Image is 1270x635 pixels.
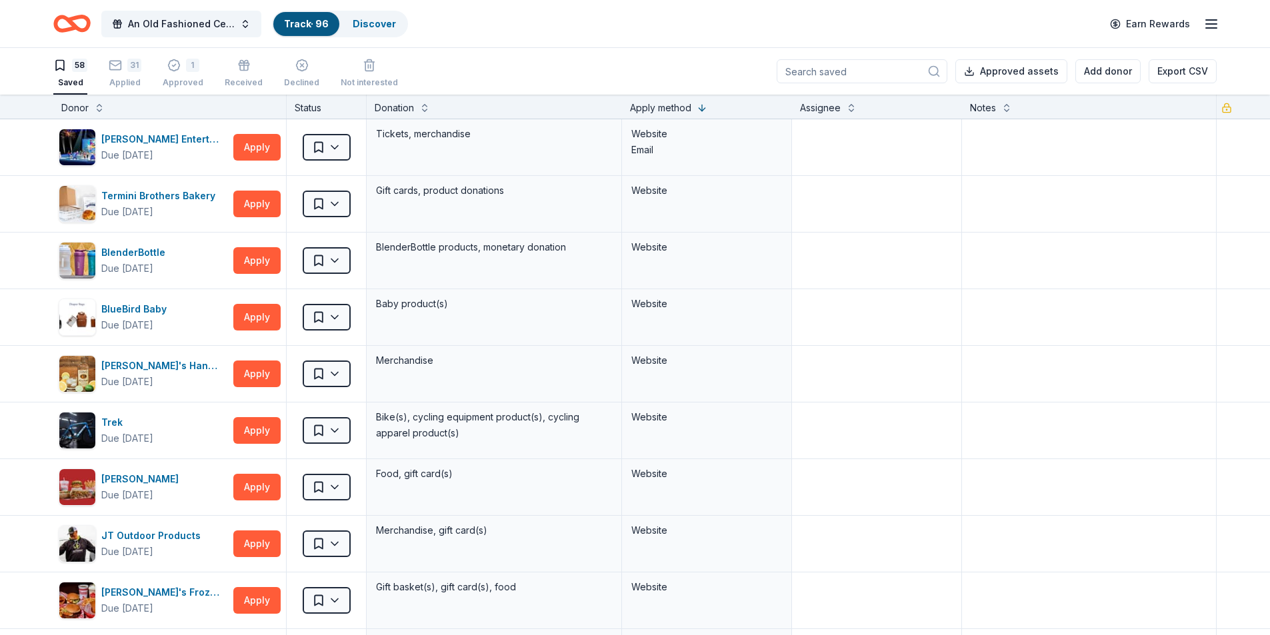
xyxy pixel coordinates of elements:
div: [PERSON_NAME]'s Frozen Custard & Steakburgers [101,584,228,600]
button: Apply [233,360,281,387]
div: Assignee [800,100,841,116]
button: Image for BlueBird BabyBlueBird BabyDue [DATE] [59,299,228,336]
div: Donation [375,100,414,116]
div: Website [631,296,782,312]
button: Image for Termini Brothers BakeryTermini Brothers BakeryDue [DATE] [59,185,228,223]
div: Saved [53,77,87,88]
div: Bike(s), cycling equipment product(s), cycling apparel product(s) [375,408,613,442]
div: Website [631,466,782,482]
div: Termini Brothers Bakery [101,188,221,204]
div: Due [DATE] [101,317,153,333]
img: Image for Portillo's [59,469,95,505]
a: Track· 96 [284,18,329,29]
button: Not interested [341,53,398,95]
div: Apply method [630,100,691,116]
img: Image for BlueBird Baby [59,299,95,335]
button: Apply [233,247,281,274]
div: [PERSON_NAME] [101,471,184,487]
div: Due [DATE] [101,544,153,560]
div: BlueBird Baby [101,301,172,317]
div: Website [631,579,782,595]
div: Received [225,77,263,88]
div: Gift cards, product donations [375,181,613,200]
button: An Old Fashioned Celtic Christmas [101,11,261,37]
div: Food, gift card(s) [375,464,613,483]
div: Website [631,126,782,142]
div: Due [DATE] [101,430,153,446]
div: Due [DATE] [101,374,153,390]
div: JT Outdoor Products [101,528,206,544]
div: Donor [61,100,89,116]
div: Due [DATE] [101,204,153,220]
div: Merchandise [375,351,613,370]
button: Add donor [1075,59,1141,83]
button: 58Saved [53,53,87,95]
button: Image for Trek TrekDue [DATE] [59,412,228,449]
button: 31Applied [109,53,141,95]
div: Website [631,183,782,199]
a: Discover [353,18,396,29]
input: Search saved [777,59,947,83]
div: Website [631,522,782,538]
div: 1 [186,59,199,72]
img: Image for Freddy's Frozen Custard & Steakburgers [59,582,95,618]
button: Apply [233,191,281,217]
div: Merchandise, gift card(s) [375,521,613,540]
button: Track· 96Discover [272,11,408,37]
div: [PERSON_NAME] Entertainment [101,131,228,147]
div: Not interested [341,77,398,88]
div: 31 [127,59,141,72]
img: Image for Trek [59,412,95,448]
div: Approved [163,77,203,88]
div: Due [DATE] [101,261,153,277]
img: Image for BlenderBottle [59,243,95,279]
a: Home [53,8,91,39]
button: Image for Portillo's[PERSON_NAME]Due [DATE] [59,468,228,506]
div: Notes [970,100,996,116]
img: Image for Feld Entertainment [59,129,95,165]
img: Image for Termini Brothers Bakery [59,186,95,222]
div: Status [287,95,367,119]
button: Apply [233,530,281,557]
button: Apply [233,417,281,444]
button: Image for JT Outdoor ProductsJT Outdoor ProductsDue [DATE] [59,525,228,562]
div: Gift basket(s), gift card(s), food [375,578,613,596]
button: Apply [233,304,281,330]
div: Declined [284,77,319,88]
button: Image for BlenderBottleBlenderBottleDue [DATE] [59,242,228,279]
button: Apply [233,134,281,161]
div: Applied [109,77,141,88]
div: Baby product(s) [375,295,613,313]
div: 58 [72,59,87,72]
button: Apply [233,587,281,614]
div: Tickets, merchandise [375,125,613,143]
div: [PERSON_NAME]'s Handmade Vodka [101,358,228,374]
div: Trek [101,414,153,430]
button: Approved assets [955,59,1067,83]
img: Image for Tito's Handmade Vodka [59,356,95,392]
div: BlenderBottle products, monetary donation [375,238,613,257]
button: Image for Feld Entertainment[PERSON_NAME] EntertainmentDue [DATE] [59,129,228,166]
button: Export CSV [1149,59,1217,83]
a: Earn Rewards [1102,12,1198,36]
div: Website [631,239,782,255]
div: Due [DATE] [101,487,153,503]
div: Due [DATE] [101,600,153,616]
button: Image for Tito's Handmade Vodka[PERSON_NAME]'s Handmade VodkaDue [DATE] [59,355,228,392]
div: Due [DATE] [101,147,153,163]
img: Image for JT Outdoor Products [59,526,95,562]
div: Email [631,142,782,158]
button: 1Approved [163,53,203,95]
span: An Old Fashioned Celtic Christmas [128,16,235,32]
button: Apply [233,474,281,500]
button: Declined [284,53,319,95]
button: Image for Freddy's Frozen Custard & Steakburgers[PERSON_NAME]'s Frozen Custard & SteakburgersDue ... [59,582,228,619]
button: Received [225,53,263,95]
div: Website [631,352,782,368]
div: BlenderBottle [101,245,171,261]
div: Website [631,409,782,425]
